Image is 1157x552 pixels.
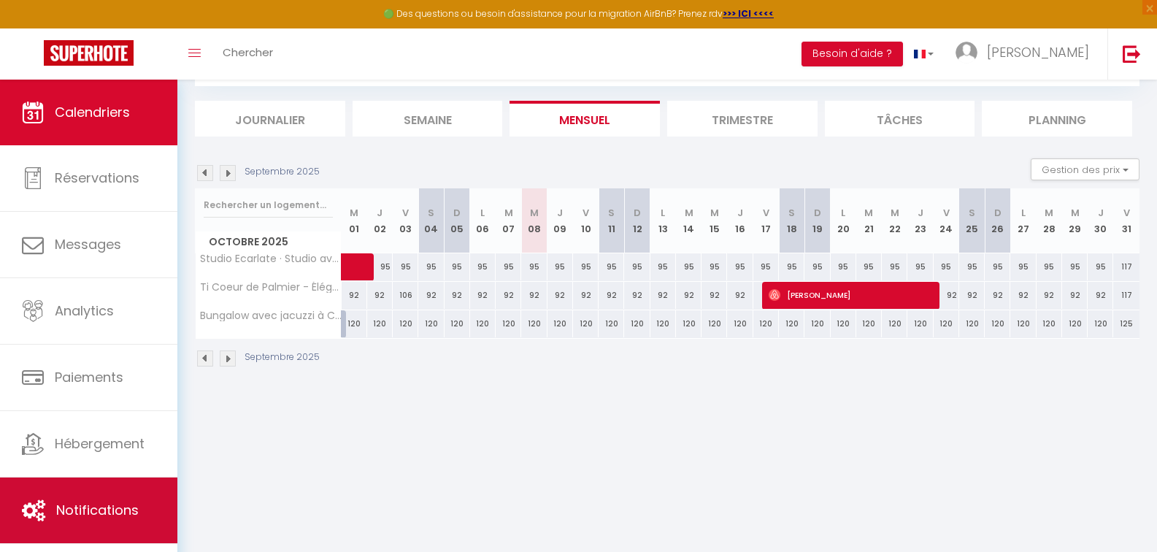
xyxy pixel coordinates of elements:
[727,253,753,280] div: 95
[353,101,503,137] li: Semaine
[985,188,1010,253] th: 26
[1045,206,1053,220] abbr: M
[985,282,1010,309] div: 92
[624,253,650,280] div: 95
[342,282,367,309] div: 92
[959,188,985,253] th: 25
[650,310,676,337] div: 120
[1031,158,1139,180] button: Gestion des prix
[583,206,589,220] abbr: V
[1010,282,1036,309] div: 92
[44,40,134,66] img: Super Booking
[987,43,1089,61] span: [PERSON_NAME]
[1088,188,1113,253] th: 30
[56,501,139,519] span: Notifications
[882,310,907,337] div: 120
[377,206,383,220] abbr: J
[943,206,950,220] abbr: V
[530,206,539,220] abbr: M
[1123,206,1130,220] abbr: V
[393,253,418,280] div: 95
[1113,282,1139,309] div: 117
[959,282,985,309] div: 92
[393,188,418,253] th: 03
[934,188,959,253] th: 24
[701,253,727,280] div: 95
[496,282,521,309] div: 92
[418,282,444,309] div: 92
[753,188,779,253] th: 17
[418,253,444,280] div: 95
[547,253,573,280] div: 95
[891,206,899,220] abbr: M
[1071,206,1080,220] abbr: M
[445,282,470,309] div: 92
[1010,310,1036,337] div: 120
[727,188,753,253] th: 16
[779,253,804,280] div: 95
[753,253,779,280] div: 95
[521,188,547,253] th: 08
[453,206,461,220] abbr: D
[701,310,727,337] div: 120
[804,188,830,253] th: 19
[547,188,573,253] th: 09
[367,310,393,337] div: 120
[763,206,769,220] abbr: V
[934,253,959,280] div: 95
[1098,206,1104,220] abbr: J
[676,282,701,309] div: 92
[624,310,650,337] div: 120
[573,188,599,253] th: 10
[1113,188,1139,253] th: 31
[1021,206,1026,220] abbr: L
[1123,45,1141,63] img: logout
[496,310,521,337] div: 120
[907,253,933,280] div: 95
[418,188,444,253] th: 04
[1088,282,1113,309] div: 92
[802,42,903,66] button: Besoin d'aide ?
[367,282,393,309] div: 92
[624,282,650,309] div: 92
[994,206,1002,220] abbr: D
[1010,188,1036,253] th: 27
[418,310,444,337] div: 120
[1088,253,1113,280] div: 95
[547,310,573,337] div: 120
[1062,282,1088,309] div: 92
[470,188,496,253] th: 06
[470,253,496,280] div: 95
[1113,310,1139,337] div: 125
[907,188,933,253] th: 23
[831,253,856,280] div: 95
[825,101,975,137] li: Tâches
[55,169,139,187] span: Réservations
[676,253,701,280] div: 95
[496,188,521,253] th: 07
[841,206,845,220] abbr: L
[982,101,1132,137] li: Planning
[831,310,856,337] div: 120
[727,282,753,309] div: 92
[727,310,753,337] div: 120
[573,282,599,309] div: 92
[55,368,123,386] span: Paiements
[470,282,496,309] div: 92
[245,350,320,364] p: Septembre 2025
[864,206,873,220] abbr: M
[367,188,393,253] th: 02
[723,7,774,20] a: >>> ICI <<<<
[1088,310,1113,337] div: 120
[1010,253,1036,280] div: 95
[882,253,907,280] div: 95
[701,188,727,253] th: 15
[55,302,114,320] span: Analytics
[882,188,907,253] th: 22
[1037,188,1062,253] th: 28
[685,206,693,220] abbr: M
[737,206,743,220] abbr: J
[599,253,624,280] div: 95
[510,101,660,137] li: Mensuel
